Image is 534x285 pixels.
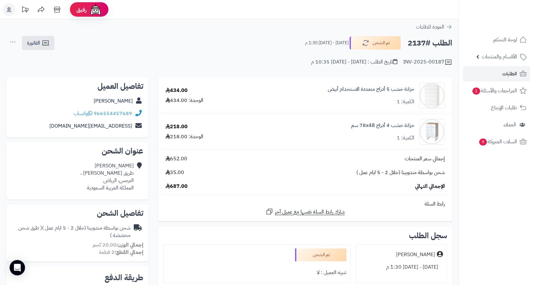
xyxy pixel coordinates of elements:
[305,40,349,46] small: [DATE] - [DATE] 1:30 م
[405,155,445,163] span: إجمالي سعر المنتجات
[311,58,397,66] div: تاريخ الطلب : [DATE] - [DATE] 10:35 م
[396,251,435,258] div: [PERSON_NAME]
[94,110,132,117] a: 966554457689
[463,117,530,132] a: العملاء
[463,83,530,98] a: المراجعات والأسئلة1
[99,248,143,256] small: 2 قطعة
[397,98,414,105] div: الكمية: 1
[22,36,55,50] a: الفاتورة
[114,248,143,256] strong: إجمالي القطع:
[409,232,447,239] h3: سجل الطلب
[165,97,203,104] div: الوحدة: 434.00
[27,39,40,47] span: الفاتورة
[415,183,445,190] span: الإجمالي النهائي
[165,133,203,140] div: الوحدة: 218.00
[76,6,87,13] span: رفيق
[408,37,452,50] h2: الطلب #2137
[463,134,530,149] a: السلات المتروكة9
[504,120,516,129] span: العملاء
[479,138,487,146] span: 9
[482,52,517,61] span: الأقسام والمنتجات
[275,208,345,216] span: شارك رابط السلة نفسها مع عميل آخر
[493,35,517,44] span: لوحة التحكم
[295,248,346,261] div: تم الشحن
[356,169,445,176] span: شحن بواسطة مندوبينا (خلال 2 - 5 ايام عمل )
[416,23,444,31] span: العودة للطلبات
[420,83,445,108] img: 1752136340-1747726670330-1724661718-1702540695-110115010034-1000x1000-90x90.jpg
[416,23,452,31] a: العودة للطلبات
[165,169,184,176] span: 35.00
[420,119,445,145] img: 1752136817-1722524960-110115010018-1000x1000-90x90.jpg
[165,155,187,163] span: 652.00
[89,3,102,16] img: ai-face.png
[12,224,131,239] div: شحن بواسطة مندوبينا (خلال 2 - 5 ايام عمل )
[351,122,414,129] a: خزانة خشب 4 أدراج 78x48 سم
[397,134,414,142] div: الكمية: 1
[165,183,188,190] span: 687.00
[81,162,134,191] div: [PERSON_NAME] طريق [PERSON_NAME] ، النرجس، الرياض المملكة العربية السعودية
[18,224,131,239] span: ( طرق شحن مخصصة )
[116,241,143,249] strong: إجمالي الوزن:
[94,97,133,105] a: [PERSON_NAME]
[360,261,443,273] div: [DATE] - [DATE] 1:30 م
[105,274,143,281] h2: طريقة الدفع
[472,88,480,95] span: 1
[12,82,143,90] h2: تفاصيل العميل
[49,122,132,130] a: [EMAIL_ADDRESS][DOMAIN_NAME]
[73,110,92,117] a: واتساب
[12,209,143,217] h2: تفاصيل الشحن
[491,103,517,112] span: طلبات الإرجاع
[479,137,517,146] span: السلات المتروكة
[165,87,188,94] div: 434.00
[165,123,188,130] div: 218.00
[328,86,414,93] a: خزانة خشب 5 أدراج متعددة الاستخدام أبيض
[12,147,143,155] h2: عنوان الشحن
[502,69,517,78] span: الطلبات
[463,66,530,81] a: الطلبات
[10,260,25,275] div: Open Intercom Messenger
[463,100,530,115] a: طلبات الإرجاع
[17,3,33,18] a: تحديثات المنصة
[463,32,530,47] a: لوحة التحكم
[472,86,517,95] span: المراجعات والأسئلة
[167,266,346,279] div: تنبيه العميل : لا
[403,58,452,66] div: INV-2025-00187
[161,200,450,208] div: رابط السلة
[266,208,345,216] a: شارك رابط السلة نفسها مع عميل آخر
[350,36,401,50] button: تم الشحن
[93,241,143,249] small: 20.00 كجم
